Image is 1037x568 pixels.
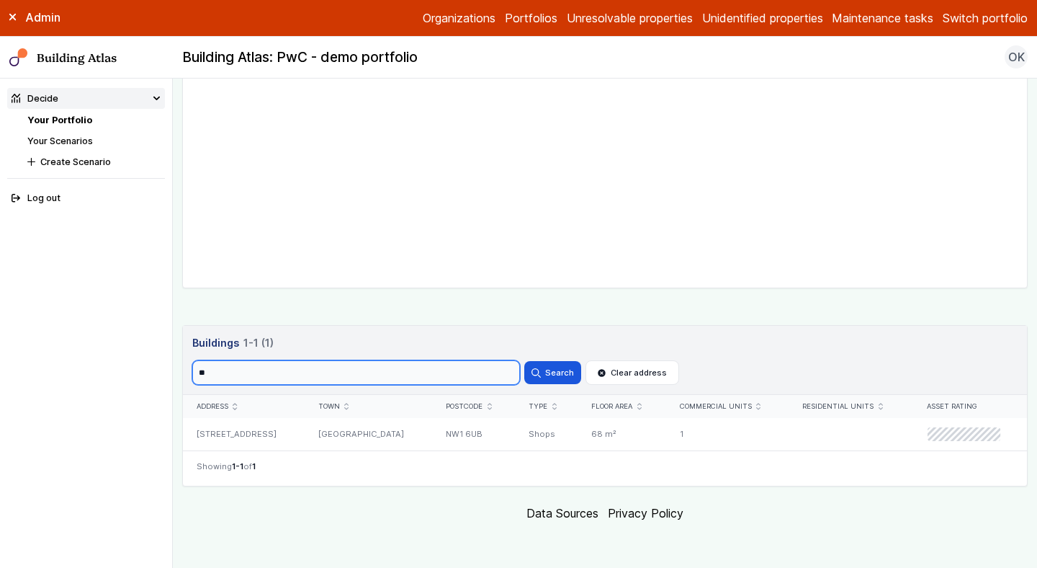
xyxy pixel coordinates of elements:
[27,136,93,146] a: Your Scenarios
[183,418,1027,451] a: [STREET_ADDRESS][GEOGRAPHIC_DATA]NW1 6UBShops68 m²1
[608,506,683,520] a: Privacy Policy
[529,402,564,412] div: Type
[23,151,165,172] button: Create Scenario
[702,9,823,27] a: Unidentified properties
[232,461,243,471] span: 1-1
[567,9,693,27] a: Unresolvable properties
[578,418,665,451] div: 68 m²
[304,418,432,451] div: [GEOGRAPHIC_DATA]
[943,9,1028,27] button: Switch portfolio
[927,402,1013,412] div: Asset rating
[192,335,1018,351] h3: Buildings
[832,9,933,27] a: Maintenance tasks
[665,418,789,451] div: 1
[802,402,897,412] div: Residential units
[1008,48,1025,66] span: OK
[183,418,305,451] div: [STREET_ADDRESS]
[12,92,58,105] div: Decide
[318,402,418,412] div: Town
[446,402,501,412] div: Postcode
[432,418,515,451] div: NW1 6UB
[243,335,274,351] span: 1-1 (1)
[182,48,418,67] h2: Building Atlas: PwC - demo portfolio
[423,9,495,27] a: Organizations
[7,88,166,109] summary: Decide
[197,402,290,412] div: Address
[252,461,256,471] span: 1
[27,115,92,125] a: Your Portfolio
[505,9,557,27] a: Portfolios
[680,402,775,412] div: Commercial units
[526,506,598,520] a: Data Sources
[9,48,28,67] img: main-0bbd2752.svg
[1005,45,1028,68] button: OK
[524,361,580,384] button: Search
[7,188,166,209] button: Log out
[197,461,256,472] span: Showing of
[183,451,1027,486] nav: Table navigation
[591,402,652,412] div: Floor area
[585,360,679,385] button: Clear address
[515,418,578,451] div: Shops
